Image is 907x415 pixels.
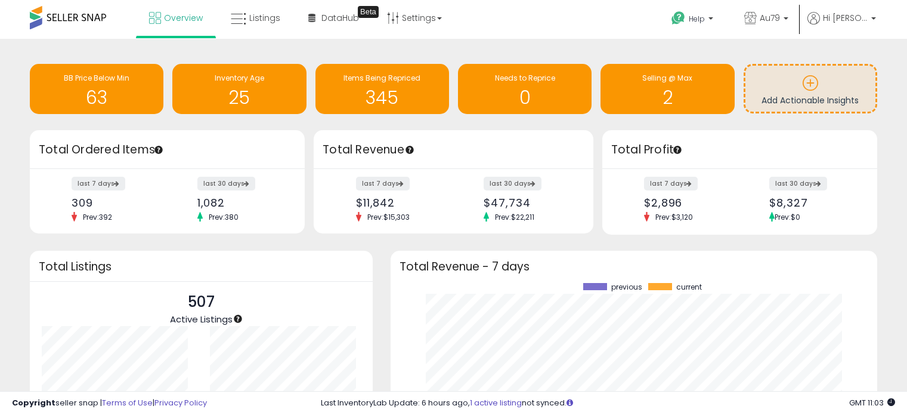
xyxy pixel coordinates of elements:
[72,196,158,209] div: 309
[178,88,300,107] h1: 25
[489,212,540,222] span: Prev: $22,211
[39,142,296,158] h3: Total Ordered Items
[170,313,233,325] span: Active Listings
[12,398,207,409] div: seller snap | |
[361,212,416,222] span: Prev: $15,303
[77,212,118,222] span: Prev: 392
[30,64,163,114] a: BB Price Below Min 63
[321,12,359,24] span: DataHub
[404,145,415,155] div: Tooltip anchor
[170,291,233,313] p: 507
[249,12,280,24] span: Listings
[606,88,728,107] h1: 2
[358,6,379,18] div: Tooltip anchor
[356,177,410,190] label: last 7 days
[356,196,445,209] div: $11,842
[672,145,683,155] div: Tooltip anchor
[321,88,443,107] h1: 345
[644,177,698,190] label: last 7 days
[323,142,584,158] h3: Total Revenue
[484,177,541,190] label: last 30 days
[769,177,827,190] label: last 30 days
[321,398,895,409] div: Last InventoryLab Update: 6 hours ago, not synced.
[671,11,686,26] i: Get Help
[689,14,705,24] span: Help
[400,262,868,271] h3: Total Revenue - 7 days
[611,283,642,291] span: previous
[849,397,895,408] span: 2025-10-14 11:03 GMT
[464,88,586,107] h1: 0
[761,94,859,106] span: Add Actionable Insights
[233,313,243,324] div: Tooltip anchor
[775,212,800,222] span: Prev: $0
[470,397,522,408] a: 1 active listing
[215,73,264,83] span: Inventory Age
[154,397,207,408] a: Privacy Policy
[567,399,573,407] i: Click here to read more about un-synced listings.
[495,73,555,83] span: Needs to Reprice
[203,212,244,222] span: Prev: 380
[662,2,725,39] a: Help
[343,73,420,83] span: Items Being Repriced
[760,12,780,24] span: Au79
[807,12,876,39] a: Hi [PERSON_NAME]
[72,177,125,190] label: last 7 days
[39,262,364,271] h3: Total Listings
[153,145,164,155] div: Tooltip anchor
[769,196,856,209] div: $8,327
[197,177,255,190] label: last 30 days
[458,64,592,114] a: Needs to Reprice 0
[676,283,702,291] span: current
[164,12,203,24] span: Overview
[484,196,572,209] div: $47,734
[36,88,157,107] h1: 63
[642,73,692,83] span: Selling @ Max
[197,196,284,209] div: 1,082
[315,64,449,114] a: Items Being Repriced 345
[611,142,868,158] h3: Total Profit
[745,66,875,112] a: Add Actionable Insights
[644,196,730,209] div: $2,896
[64,73,129,83] span: BB Price Below Min
[12,397,55,408] strong: Copyright
[649,212,699,222] span: Prev: $3,120
[823,12,868,24] span: Hi [PERSON_NAME]
[172,64,306,114] a: Inventory Age 25
[102,397,153,408] a: Terms of Use
[600,64,734,114] a: Selling @ Max 2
